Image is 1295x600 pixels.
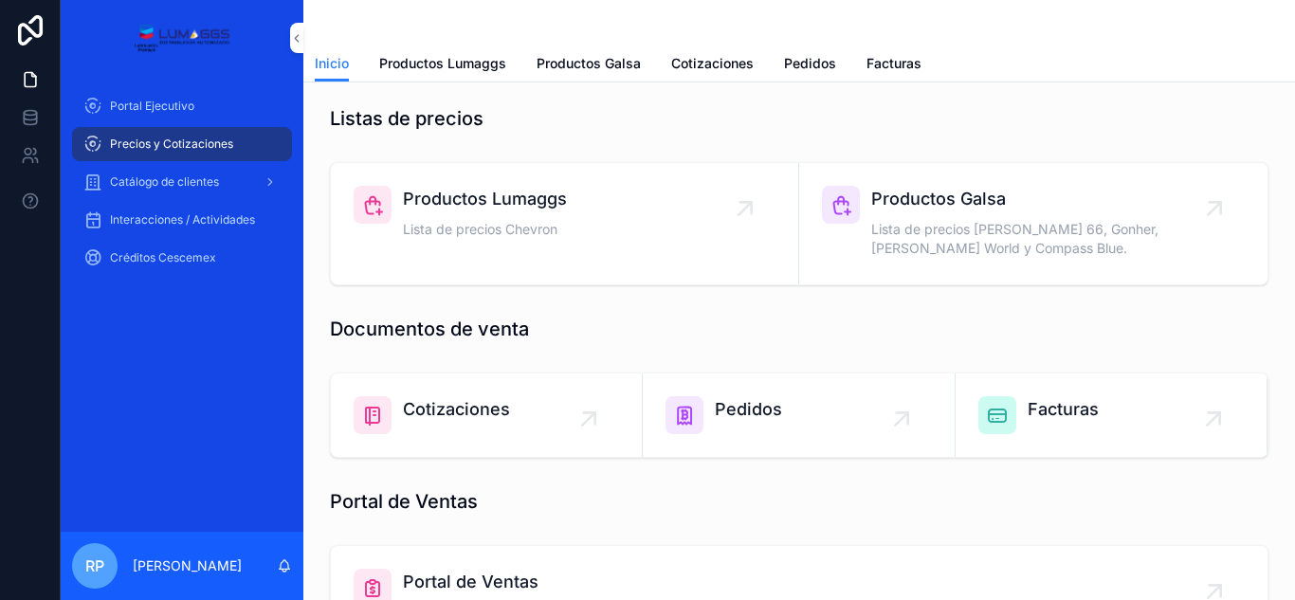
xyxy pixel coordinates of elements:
span: Facturas [866,54,921,73]
span: Portal de Ventas [403,569,538,595]
div: contenido desplazable [61,76,303,300]
img: Logotipo de la aplicación [134,23,229,53]
font: RP [85,556,104,575]
font: Interacciones / Actividades [110,212,255,227]
a: Facturas [866,46,921,84]
a: Productos LumaggsLista de precios Chevron [331,163,799,284]
span: Lista de precios [PERSON_NAME] 66, Gonher, [PERSON_NAME] World y Compass Blue. [871,220,1214,258]
a: Portal Ejecutivo [72,89,292,123]
a: Catálogo de clientes [72,165,292,199]
a: Productos Galsa [537,46,641,84]
h1: Listas de precios [330,105,483,132]
span: Productos Galsa [537,54,641,73]
a: Precios y Cotizaciones [72,127,292,161]
a: Pedidos [784,46,836,84]
span: Productos Lumaggs [403,186,567,212]
span: Facturas [1028,396,1099,423]
font: [PERSON_NAME] [133,557,242,573]
font: Precios y Cotizaciones [110,136,233,151]
a: Inicio [315,46,349,82]
span: Cotizaciones [671,54,754,73]
a: Cotizaciones [331,373,643,457]
font: Créditos Cescemex [110,250,216,264]
a: Productos Lumaggs [379,46,506,84]
span: Productos Galsa [871,186,1214,212]
span: Productos Lumaggs [379,54,506,73]
a: Cotizaciones [671,46,754,84]
font: Catálogo de clientes [110,174,219,189]
a: Interacciones / Actividades [72,203,292,237]
a: Pedidos [643,373,955,457]
span: Pedidos [784,54,836,73]
a: Créditos Cescemex [72,241,292,275]
a: Productos GalsaLista de precios [PERSON_NAME] 66, Gonher, [PERSON_NAME] World y Compass Blue. [799,163,1268,284]
span: Inicio [315,54,349,73]
span: Pedidos [715,396,782,423]
h1: Portal de Ventas [330,488,478,515]
span: Cotizaciones [403,396,510,423]
span: Lista de precios Chevron [403,220,567,239]
font: Portal Ejecutivo [110,99,194,113]
h1: Documentos de venta [330,316,529,342]
a: Facturas [956,373,1268,457]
